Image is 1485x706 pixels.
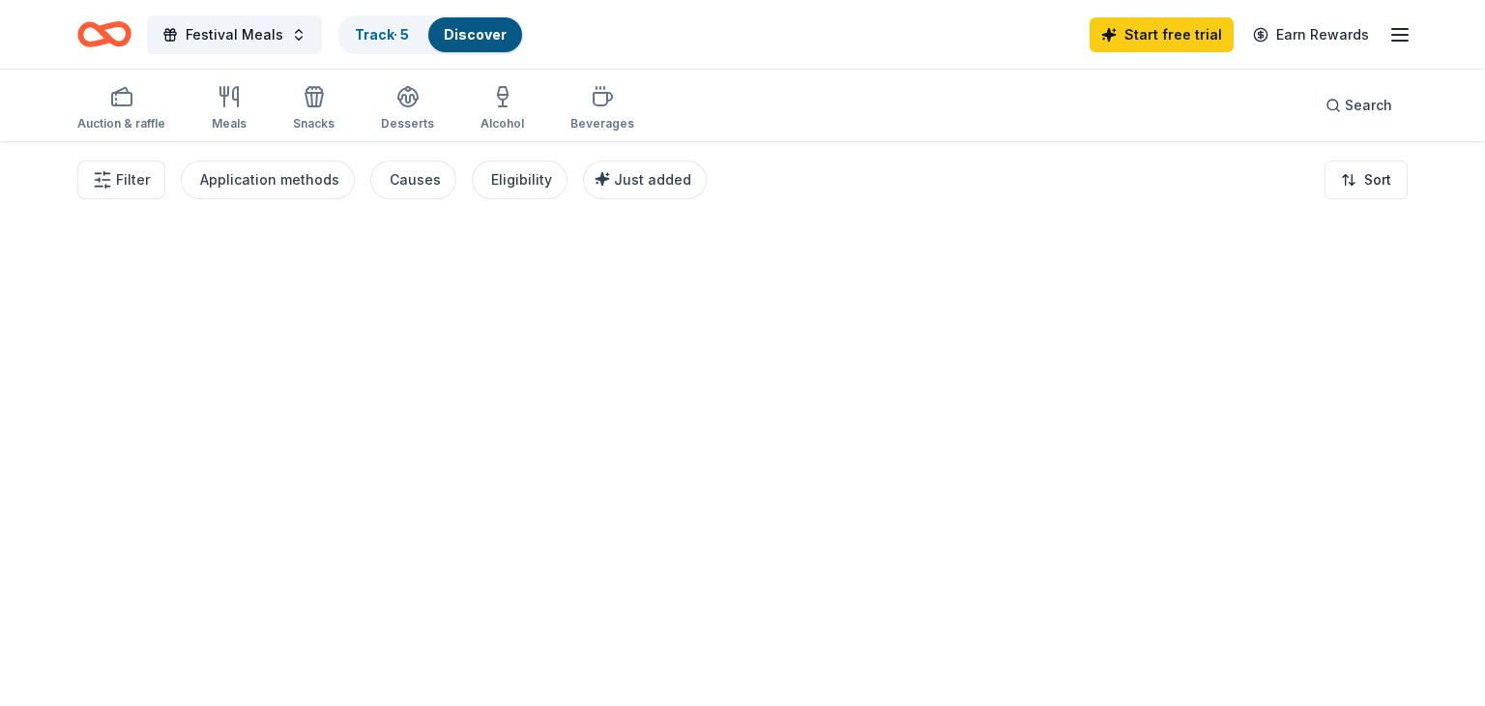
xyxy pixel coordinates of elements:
span: Festival Meals [186,23,283,46]
div: Application methods [200,168,339,191]
button: Meals [212,77,247,141]
button: Filter [77,161,165,199]
button: Alcohol [480,77,524,141]
button: Just added [583,161,707,199]
button: Application methods [181,161,355,199]
span: Filter [116,168,150,191]
button: Causes [370,161,456,199]
div: Alcohol [480,116,524,132]
button: Eligibility [472,161,568,199]
div: Desserts [381,116,434,132]
button: Search [1310,86,1408,125]
button: Track· 5Discover [337,15,524,54]
button: Auction & raffle [77,77,165,141]
span: Sort [1364,168,1391,191]
div: Causes [390,168,441,191]
button: Sort [1325,161,1408,199]
a: Home [77,12,131,57]
span: Just added [614,171,691,188]
button: Festival Meals [147,15,322,54]
div: Beverages [570,116,634,132]
div: Meals [212,116,247,132]
a: Earn Rewards [1241,17,1381,52]
span: Search [1345,94,1392,117]
div: Auction & raffle [77,116,165,132]
div: Snacks [293,116,335,132]
button: Desserts [381,77,434,141]
button: Snacks [293,77,335,141]
a: Start free trial [1090,17,1234,52]
div: Eligibility [491,168,552,191]
a: Track· 5 [355,26,409,43]
a: Discover [444,26,507,43]
button: Beverages [570,77,634,141]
